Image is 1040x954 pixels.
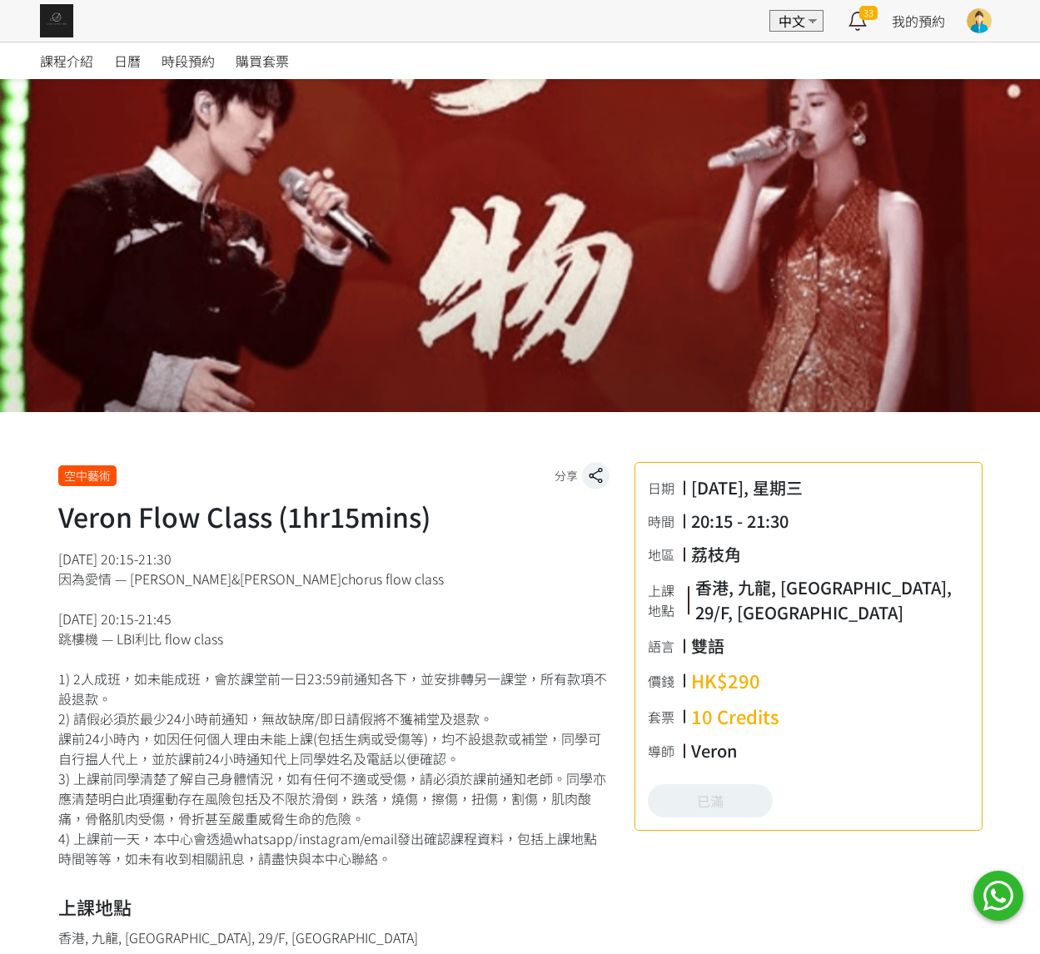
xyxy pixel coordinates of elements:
a: 課程介紹 [40,42,93,79]
div: 價錢 [648,671,683,691]
div: 雙語 [691,634,724,658]
div: 日期 [648,478,683,498]
div: 導師 [648,741,683,761]
div: Veron [691,738,737,763]
div: 空中藝術 [58,465,117,486]
div: 荔枝角 [691,542,741,567]
a: 日曆 [114,42,141,79]
h1: Veron Flow Class (1hr15mins) [58,496,610,536]
div: 套票 [648,707,683,727]
span: 課程介紹 [40,51,93,71]
a: 購買套票 [236,42,289,79]
span: 時段預約 [162,51,215,71]
span: 33 [859,6,878,20]
div: 地區 [648,544,683,564]
div: 香港, 九龍, [GEOGRAPHIC_DATA], 29/F, [GEOGRAPHIC_DATA] [695,575,969,625]
a: 已滿 [648,784,773,817]
div: HK$290 [691,667,760,694]
div: 時間 [648,511,683,531]
h2: 上課地點 [58,893,610,921]
div: 香港, 九龍, [GEOGRAPHIC_DATA], 29/F, [GEOGRAPHIC_DATA] [58,927,610,947]
div: 上課地點 [648,580,687,620]
span: 日曆 [114,51,141,71]
a: 我的預約 [892,11,945,31]
span: 分享 [555,467,578,484]
span: 購買套票 [236,51,289,71]
a: 時段預約 [162,42,215,79]
div: 10 Credits [691,703,779,730]
div: [DATE] 20:15-21:30 因為愛情 — [PERSON_NAME]&[PERSON_NAME]chorus flow class [DATE] 20:15-21:45 跳樓機 — L... [58,549,610,868]
div: 20:15 - 21:30 [691,509,789,534]
div: [DATE], 星期三 [691,475,803,500]
img: img_61c0148bb0266 [40,4,73,37]
div: 語言 [648,636,683,656]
